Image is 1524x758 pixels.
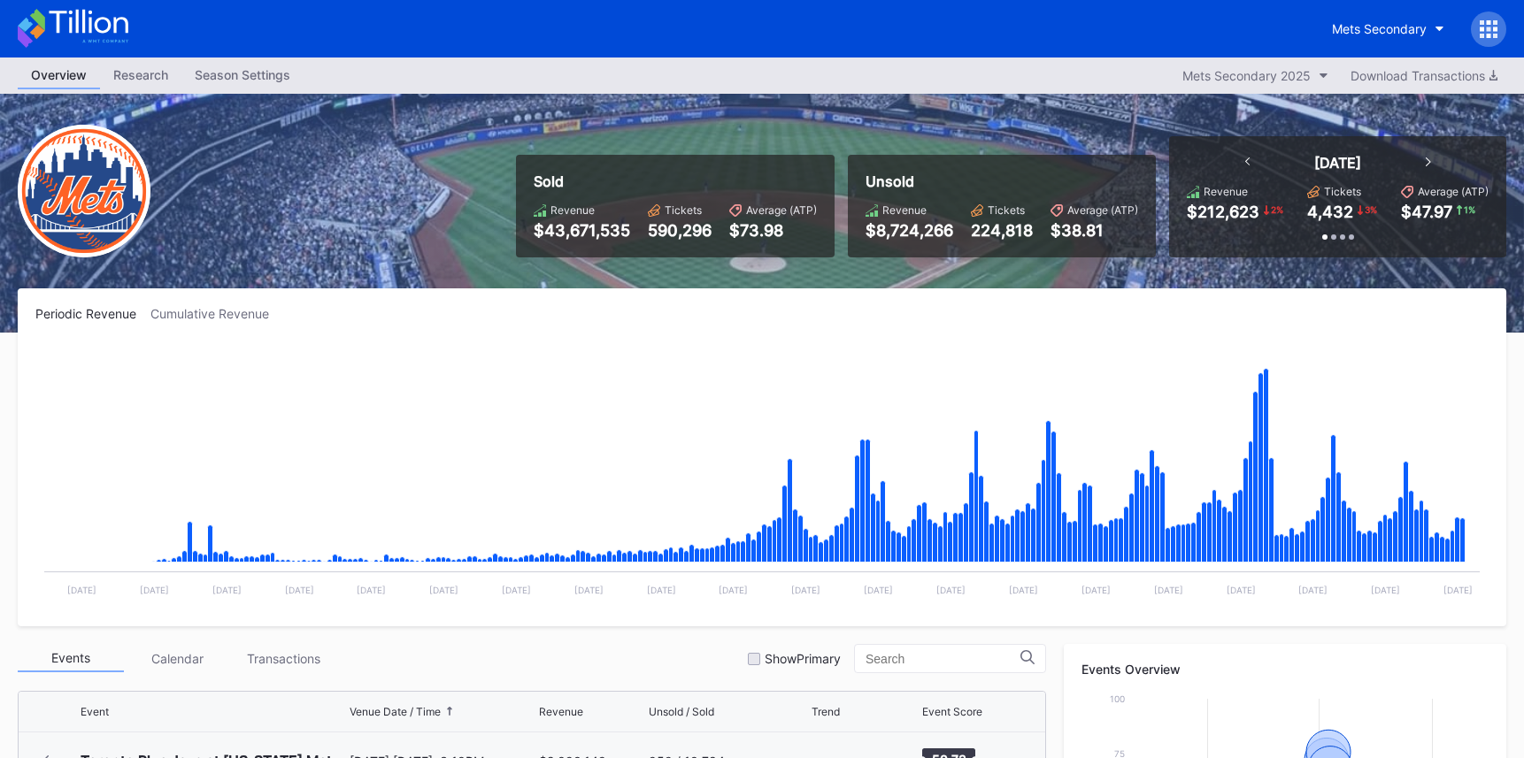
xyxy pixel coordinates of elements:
[212,585,242,595] text: [DATE]
[502,585,531,595] text: [DATE]
[1319,12,1458,45] button: Mets Secondary
[1351,68,1497,83] div: Download Transactions
[1324,185,1361,198] div: Tickets
[866,221,953,240] div: $8,724,266
[648,221,712,240] div: 590,296
[534,221,630,240] div: $43,671,535
[882,203,927,217] div: Revenue
[140,585,169,595] text: [DATE]
[1081,662,1489,677] div: Events Overview
[18,62,100,89] a: Overview
[1401,203,1452,221] div: $47.97
[647,585,676,595] text: [DATE]
[988,203,1025,217] div: Tickets
[866,172,1138,190] div: Unsold
[150,306,283,321] div: Cumulative Revenue
[81,705,109,718] div: Event
[550,203,595,217] div: Revenue
[100,62,181,88] div: Research
[1174,64,1337,88] button: Mets Secondary 2025
[1363,203,1379,217] div: 3 %
[922,705,982,718] div: Event Score
[574,585,604,595] text: [DATE]
[534,172,817,190] div: Sold
[1269,203,1285,217] div: 2 %
[1067,203,1138,217] div: Average (ATP)
[124,645,230,672] div: Calendar
[812,705,840,718] div: Trend
[1443,585,1473,595] text: [DATE]
[1418,185,1489,198] div: Average (ATP)
[429,585,458,595] text: [DATE]
[936,585,966,595] text: [DATE]
[1182,68,1311,83] div: Mets Secondary 2025
[791,585,820,595] text: [DATE]
[181,62,304,88] div: Season Settings
[539,705,583,718] div: Revenue
[746,203,817,217] div: Average (ATP)
[350,705,441,718] div: Venue Date / Time
[649,705,714,718] div: Unsold / Sold
[864,585,893,595] text: [DATE]
[1307,203,1353,221] div: 4,432
[18,125,150,257] img: New-York-Mets-Transparent.png
[357,585,386,595] text: [DATE]
[35,306,150,321] div: Periodic Revenue
[100,62,181,89] a: Research
[181,62,304,89] a: Season Settings
[1342,64,1506,88] button: Download Transactions
[1009,585,1038,595] text: [DATE]
[67,585,96,595] text: [DATE]
[230,645,336,672] div: Transactions
[1154,585,1183,595] text: [DATE]
[665,203,702,217] div: Tickets
[971,221,1033,240] div: 224,818
[729,221,817,240] div: $73.98
[1332,21,1427,36] div: Mets Secondary
[1187,203,1259,221] div: $212,623
[1371,585,1400,595] text: [DATE]
[285,585,314,595] text: [DATE]
[1227,585,1256,595] text: [DATE]
[1314,154,1361,172] div: [DATE]
[719,585,748,595] text: [DATE]
[35,343,1489,609] svg: Chart title
[1081,585,1111,595] text: [DATE]
[1462,203,1477,217] div: 1 %
[18,645,124,672] div: Events
[1298,585,1328,595] text: [DATE]
[866,652,1020,666] input: Search
[765,651,841,666] div: Show Primary
[1051,221,1138,240] div: $38.81
[1110,693,1125,704] text: 100
[1204,185,1248,198] div: Revenue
